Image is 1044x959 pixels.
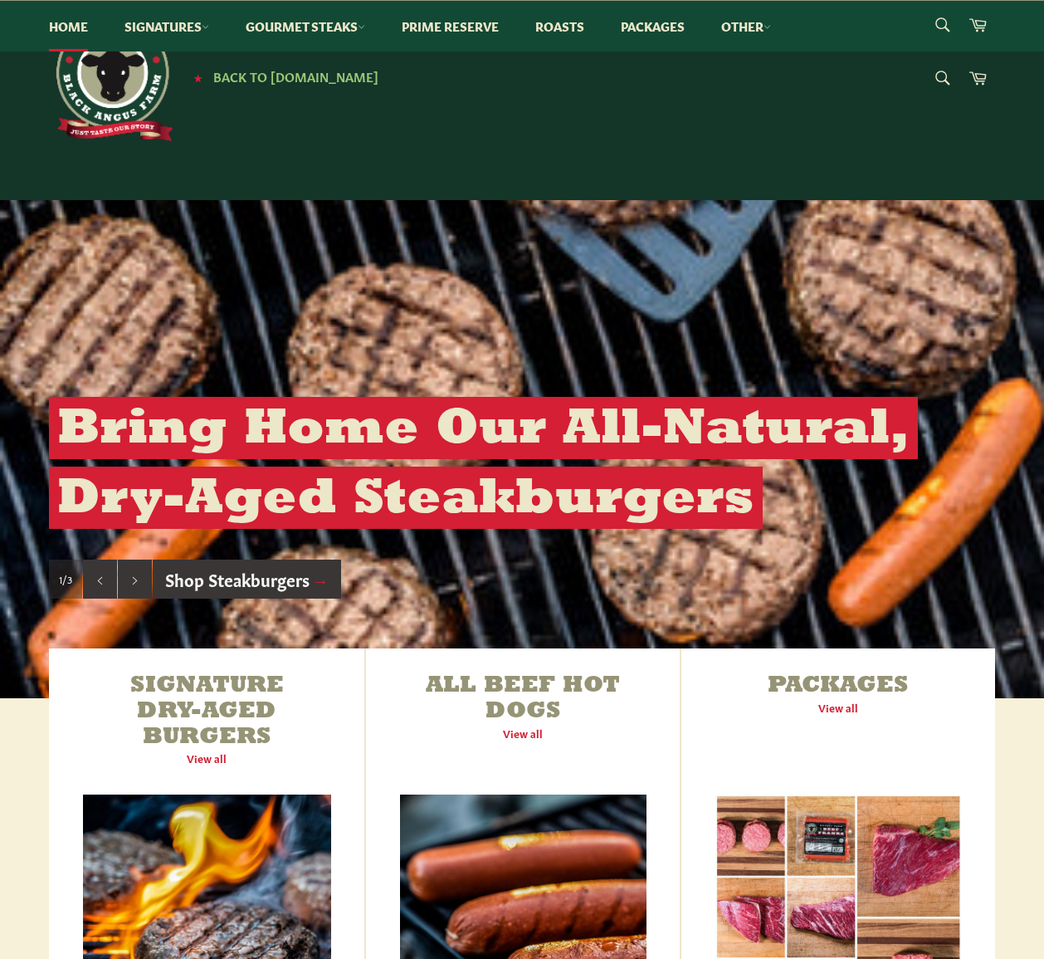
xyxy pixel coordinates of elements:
a: ★ Back to [DOMAIN_NAME] [185,71,378,84]
a: Other [705,1,788,51]
a: Shop Steakburgers [153,560,341,599]
a: Prime Reserve [385,1,515,51]
button: Next slide [118,560,152,599]
div: Slide 1, current [49,560,82,599]
span: Back to [DOMAIN_NAME] [213,67,378,85]
span: ★ [193,71,202,84]
h2: Bring Home Our All-Natural, Dry-Aged Steakburgers [49,397,918,529]
a: Home [32,1,105,51]
a: Roasts [519,1,601,51]
span: → [312,567,329,590]
img: Roseda Beef [49,17,173,141]
button: Previous slide [83,560,117,599]
a: Packages [604,1,701,51]
a: Gourmet Steaks [229,1,382,51]
span: 1/3 [59,572,72,586]
a: Signatures [108,1,226,51]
